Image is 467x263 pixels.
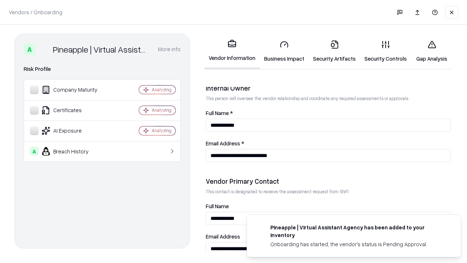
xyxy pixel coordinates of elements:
div: Internal Owner [206,84,451,92]
div: Analyzing [152,87,171,93]
div: Onboarding has started, the vendor's status is Pending Approval. [270,240,443,248]
div: Breach History [30,147,117,156]
label: Email Address * [206,141,451,146]
div: Risk Profile [24,65,181,73]
button: More info [158,43,181,56]
div: Analyzing [152,127,171,134]
img: Pineapple | Virtual Assistant Agency [38,43,50,55]
p: This contact is designated to receive the assessment request from Shift [206,188,451,195]
div: A [30,147,39,156]
a: Gap Analysis [411,34,452,68]
p: This person will oversee the vendor relationship and coordinate any required assessments or appro... [206,95,451,102]
div: Vendor Primary Contact [206,177,451,186]
label: Full Name * [206,110,451,116]
a: Security Artifacts [309,34,360,68]
a: Vendor Information [204,34,260,69]
div: Analyzing [152,107,171,113]
div: AI Exposure [30,126,117,135]
img: trypineapple.com [256,224,265,232]
div: Company Maturity [30,85,117,94]
div: A [24,43,35,55]
label: Full Name [206,203,451,209]
div: Pineapple | Virtual Assistant Agency [53,43,149,55]
p: Vendors / Onboarding [9,8,62,16]
a: Business Impact [260,34,309,68]
div: Pineapple | Virtual Assistant Agency has been added to your inventory [270,224,443,239]
a: Security Controls [360,34,411,68]
label: Email Address [206,234,451,239]
div: Certificates [30,106,117,115]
